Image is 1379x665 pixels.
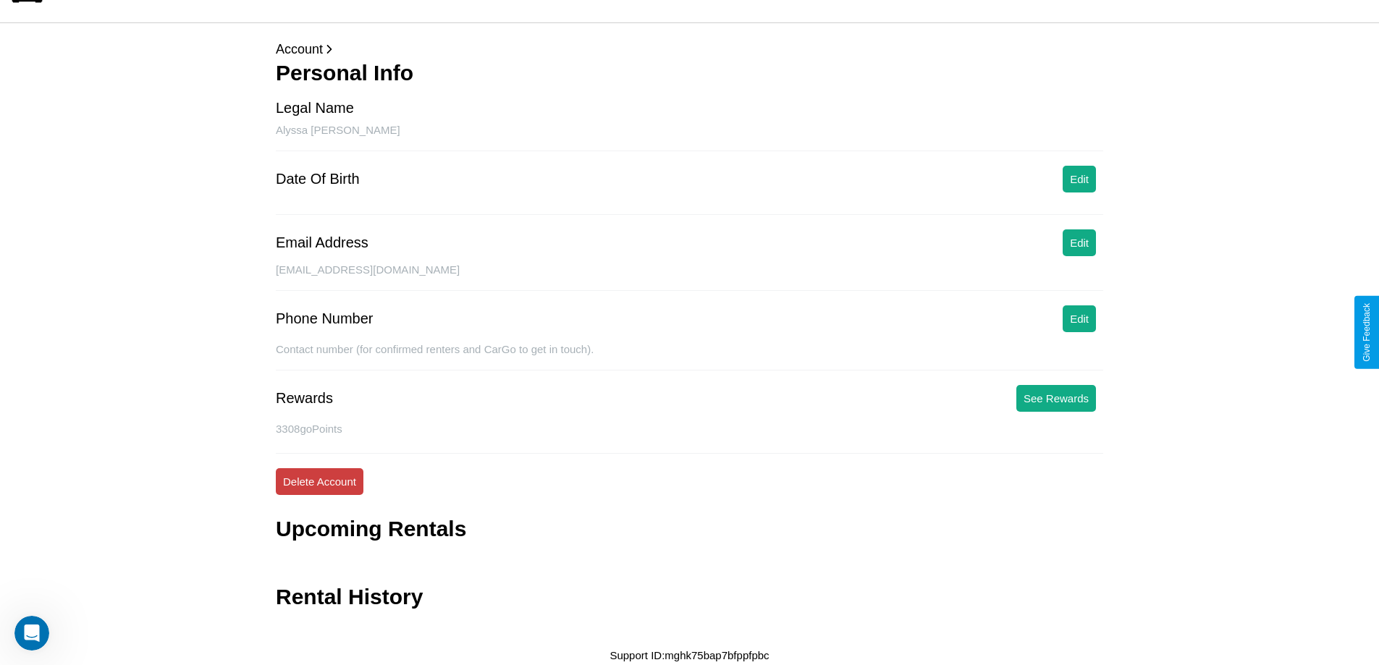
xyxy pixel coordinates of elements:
[276,38,1103,61] p: Account
[276,585,423,609] h3: Rental History
[276,171,360,187] div: Date Of Birth
[276,310,374,327] div: Phone Number
[1063,166,1096,192] button: Edit
[610,645,769,665] p: Support ID: mghk75bap7bfppfpbc
[276,419,1103,439] p: 3308 goPoints
[276,390,333,407] div: Rewards
[276,517,466,541] h3: Upcoming Rentals
[1063,305,1096,332] button: Edit
[1063,229,1096,256] button: Edit
[276,124,1103,151] div: Alyssa [PERSON_NAME]
[1362,303,1372,362] div: Give Feedback
[276,61,1103,85] h3: Personal Info
[276,468,363,495] button: Delete Account
[14,616,49,651] iframe: Intercom live chat
[276,100,354,117] div: Legal Name
[1016,385,1096,412] button: See Rewards
[276,263,1103,291] div: [EMAIL_ADDRESS][DOMAIN_NAME]
[276,234,368,251] div: Email Address
[276,343,1103,370] div: Contact number (for confirmed renters and CarGo to get in touch).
